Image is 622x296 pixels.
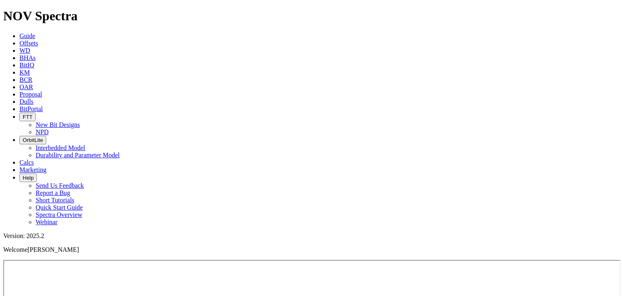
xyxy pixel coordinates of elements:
[36,144,85,151] a: Interbedded Model
[19,40,38,47] a: Offsets
[36,189,70,196] a: Report a Bug
[19,166,47,173] a: Marketing
[36,152,120,159] a: Durability and Parameter Model
[23,175,34,181] span: Help
[36,211,82,218] a: Spectra Overview
[19,54,36,61] a: BHAs
[19,136,46,144] button: OrbitLite
[19,32,35,39] a: Guide
[3,246,619,253] p: Welcome
[19,105,43,112] a: BitPortal
[19,174,37,182] button: Help
[28,246,79,253] span: [PERSON_NAME]
[36,182,84,189] a: Send Us Feedback
[3,9,619,24] h1: NOV Spectra
[19,91,42,98] a: Proposal
[36,121,80,128] a: New Bit Designs
[36,197,75,204] a: Short Tutorials
[36,219,58,225] a: Webinar
[19,98,34,105] a: Dulls
[36,129,49,135] a: NPD
[23,114,32,120] span: FTT
[19,76,32,83] a: BCR
[36,204,83,211] a: Quick Start Guide
[19,113,36,121] button: FTT
[19,62,34,69] a: BitIQ
[19,84,33,90] a: OAR
[19,69,30,76] a: KM
[19,159,34,166] a: Calcs
[23,137,43,143] span: OrbitLite
[19,47,30,54] a: WD
[3,232,619,240] div: Version: 2025.2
